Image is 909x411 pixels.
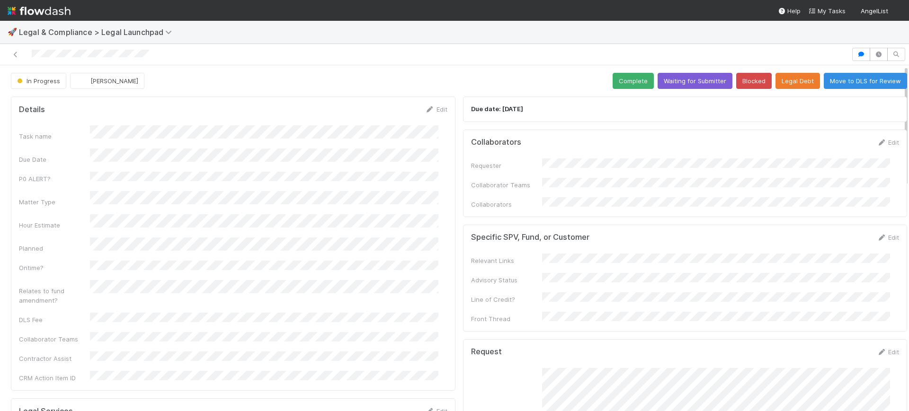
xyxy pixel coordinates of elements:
button: Complete [613,73,654,89]
a: Edit [877,139,899,146]
div: Due Date [19,155,90,164]
div: Collaborator Teams [471,180,542,190]
a: Edit [877,348,899,356]
div: Help [778,6,801,16]
h5: Details [19,105,45,114]
img: avatar_fee1282a-8af6-4c79-b7c7-bf2cfad99775.png [892,7,901,16]
div: Collaborators [471,200,542,209]
a: Edit [877,234,899,241]
div: CRM Action Item ID [19,373,90,383]
div: Collaborator Teams [19,334,90,344]
span: My Tasks [808,7,846,15]
div: Hour Estimate [19,220,90,230]
div: DLS Fee [19,315,90,324]
div: Matter Type [19,197,90,207]
div: Relevant Links [471,256,542,265]
strong: Due date: [DATE] [471,105,523,113]
div: Advisory Status [471,275,542,285]
span: 🚀 [8,28,17,36]
button: Blocked [736,73,772,89]
div: Front Thread [471,314,542,324]
button: Waiting for Submitter [658,73,732,89]
div: Requester [471,161,542,170]
span: In Progress [15,77,60,85]
div: Line of Credit? [471,295,542,304]
div: P0 ALERT? [19,174,90,184]
h5: Specific SPV, Fund, or Customer [471,233,589,242]
a: Edit [425,105,447,113]
button: In Progress [11,73,66,89]
span: Legal & Compliance > Legal Launchpad [19,27,177,37]
div: Contractor Assist [19,354,90,363]
div: Planned [19,244,90,253]
h5: Collaborators [471,138,521,147]
a: My Tasks [808,6,846,16]
h5: Request [471,347,502,357]
div: Ontime? [19,263,90,272]
div: Task name [19,131,90,141]
button: Move to DLS for Review [824,73,907,89]
img: logo-inverted-e16ddd16eac7371096b0.svg [8,3,71,19]
button: Legal Debt [775,73,820,89]
span: AngelList [861,7,888,15]
div: Relates to fund amendment? [19,286,90,305]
